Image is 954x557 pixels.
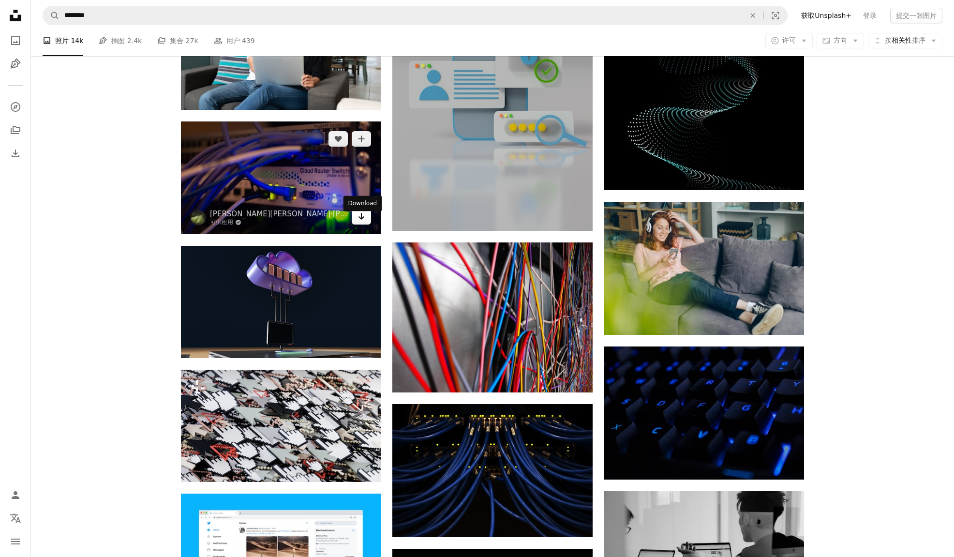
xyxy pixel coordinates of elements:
button: 喜欢 [328,131,348,147]
img: 带有蓝色按键的键盘的特写 [604,346,804,480]
a: 获取Unsplash+ [795,8,857,23]
img: 一大群不同形状和大小的箭头 [181,370,381,482]
button: 许可 [765,33,813,48]
span: 27k [186,35,198,46]
span: 方向 [834,36,847,44]
a: 探索 [6,97,25,117]
span: 2.4k [127,35,142,46]
a: 带有蓝色按键的键盘的特写 [604,408,804,417]
a: 照片 [6,31,25,50]
a: 网络的特写，与它相连的电线 [181,173,381,182]
a: 几部手机挨着坐着 [392,48,592,57]
a: 主页 — Unsplash [6,6,25,27]
img: 前往Albert Stoynov的个人资料 [191,210,206,226]
span: 439 [242,35,255,46]
a: 下载历史记录 [6,144,25,163]
button: 语言 [6,509,25,528]
a: 一个女人坐在沙发上听音乐 [604,264,804,272]
button: 按相关性排序 [868,33,942,48]
button: 添加到收藏 [352,131,371,147]
a: 带有紫色灯光的计算机塔 [181,297,381,306]
a: 可供租用 [210,219,348,226]
button: 清除 [742,6,763,25]
img: 一个女人坐在沙发上听音乐 [604,202,804,335]
span: 许可 [782,36,796,44]
a: 插图 2.4k [99,25,142,56]
span: 相关性 [885,36,925,45]
a: 电脑的特写 [392,313,592,322]
a: 一堆相互连接的蓝色电线 [392,466,592,475]
a: 用户 439 [214,25,255,56]
img: 网络的特写，与它相连的电线 [181,121,381,234]
img: 电脑的特写 [392,242,592,392]
span: 按 [885,36,892,44]
img: 带有紫色灯光的计算机塔 [181,246,381,358]
a: 下载 [352,209,371,225]
form: 查找全站点的视觉效果 [43,6,788,25]
div: Download [343,196,382,211]
a: 插图 [6,54,25,74]
a: 集合 27k [157,25,198,56]
a: 登录 [857,8,882,23]
button: 搜索Unsplash [43,6,60,25]
a: 登录/注册 [6,485,25,505]
img: 一堆相互连接的蓝色电线 [392,404,592,537]
button: 视觉搜索 [764,6,787,25]
a: [PERSON_NAME][PERSON_NAME]·[PERSON_NAME]伊诺夫 [210,209,348,219]
button: 方向 [817,33,864,48]
a: 一大群不同形状和大小的箭头 [181,422,381,430]
button: 菜单 [6,532,25,551]
a: 集合 [6,120,25,140]
button: 提交一张图片 [890,8,942,23]
span: 排序 [912,36,925,44]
